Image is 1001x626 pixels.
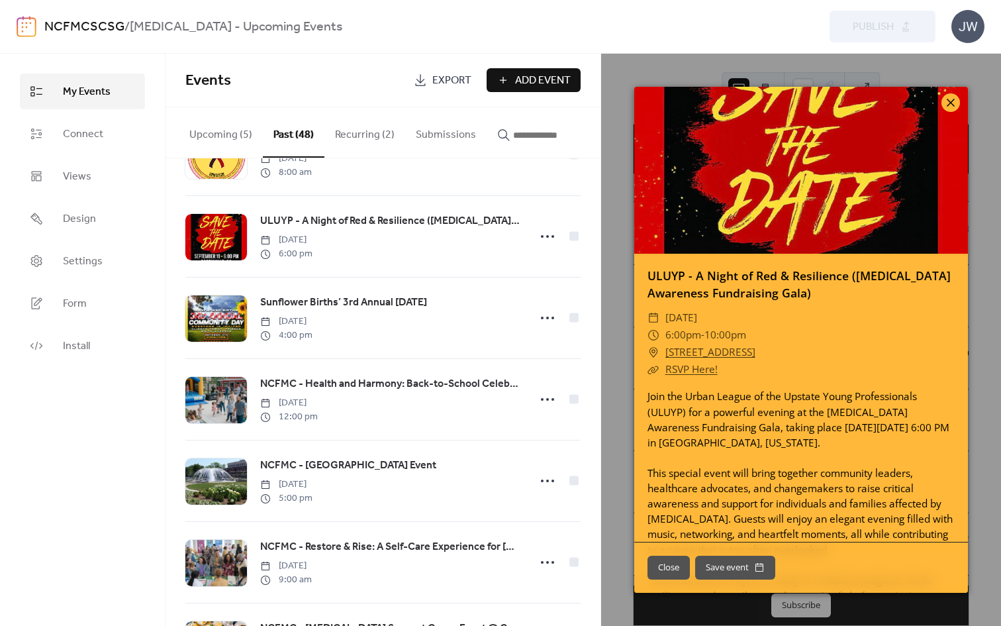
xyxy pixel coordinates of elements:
[647,327,659,344] div: ​
[324,107,405,156] button: Recurring (2)
[260,295,427,311] span: Sunflower Births’ 3rd Annual [DATE]
[665,362,718,376] a: RSVP Here!
[63,339,90,354] span: Install
[63,127,103,142] span: Connect
[647,268,951,301] a: ULUYP - A Night of Red & Resilience ([MEDICAL_DATA] Awareness Fundraising Gala)
[260,294,427,311] a: Sunflower Births’ 3rd Annual [DATE]
[44,15,124,40] a: NCFMCSCSG
[260,376,521,392] span: NCFMC - Health and Harmony: Back-to-School Celebration Event ([GEOGRAPHIC_DATA])
[63,254,103,270] span: Settings
[515,73,571,89] span: Add Event
[260,247,312,261] span: 6:00 pm
[260,396,318,410] span: [DATE]
[704,328,746,342] span: 10:00pm
[185,66,231,95] span: Events
[647,309,659,327] div: ​
[487,68,581,92] button: Add Event
[20,328,145,364] a: Install
[405,107,487,156] button: Submissions
[179,107,263,156] button: Upcoming (5)
[20,116,145,152] a: Connect
[260,492,312,505] span: 5:00 pm
[260,539,521,556] a: NCFMC - Restore & Rise: A Self-Care Experience for [MEDICAL_DATA] Warriors
[263,107,324,158] button: Past (48)
[665,309,697,327] span: [DATE]
[63,84,111,100] span: My Events
[260,329,312,342] span: 4:00 pm
[260,376,521,393] a: NCFMC - Health and Harmony: Back-to-School Celebration Event ([GEOGRAPHIC_DATA])
[647,556,690,580] button: Close
[260,166,312,180] span: 8:00 am
[951,10,984,43] div: JW
[260,559,312,573] span: [DATE]
[260,233,312,247] span: [DATE]
[260,539,521,555] span: NCFMC - Restore & Rise: A Self-Care Experience for [MEDICAL_DATA] Warriors
[665,328,701,342] span: 6:00pm
[634,389,968,619] div: Join the Urban League of the Upstate Young Professionals (ULUYP) for a powerful evening at the [M...
[260,573,312,587] span: 9:00 am
[695,556,775,580] button: Save event
[647,361,659,378] div: ​
[404,68,481,92] a: Export
[260,457,436,474] a: NCFMC - [GEOGRAPHIC_DATA] Event
[701,328,704,342] span: -
[260,478,312,492] span: [DATE]
[260,152,312,166] span: [DATE]
[665,344,755,361] a: [STREET_ADDRESS]
[124,15,130,40] b: /
[63,296,87,312] span: Form
[20,158,145,194] a: Views
[20,74,145,109] a: My Events
[260,458,436,474] span: NCFMC - [GEOGRAPHIC_DATA] Event
[20,243,145,279] a: Settings
[17,16,36,37] img: logo
[647,344,659,361] div: ​
[432,73,471,89] span: Export
[63,211,96,227] span: Design
[20,286,145,321] a: Form
[260,213,521,230] a: ULUYP - A Night of Red & Resilience ([MEDICAL_DATA] Awareness Fundraising Gala)
[63,169,91,185] span: Views
[20,201,145,236] a: Design
[260,315,312,329] span: [DATE]
[130,15,342,40] b: [MEDICAL_DATA] - Upcoming Events
[260,213,521,229] span: ULUYP - A Night of Red & Resilience ([MEDICAL_DATA] Awareness Fundraising Gala)
[260,410,318,424] span: 12:00 pm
